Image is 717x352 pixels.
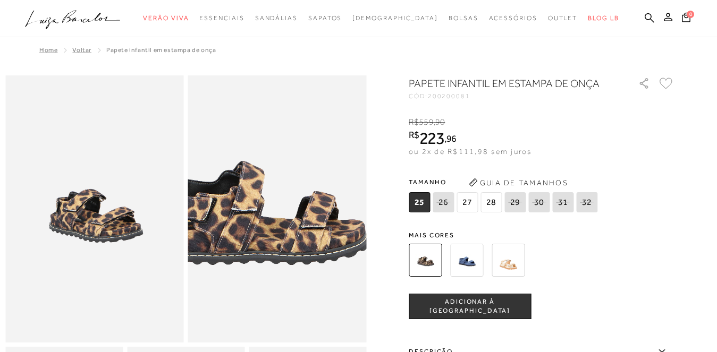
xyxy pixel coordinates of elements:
span: 26 [433,192,454,212]
button: Guia de Tamanhos [465,174,571,191]
span: BLOG LB [588,14,619,22]
a: noSubCategoriesText [548,8,578,28]
span: 25 [409,192,430,212]
a: noSubCategoriesText [489,8,537,28]
span: Mais cores [409,232,674,238]
span: PAPETE INFANTIL EM ESTAMPA DE ONÇA [106,46,216,54]
span: 559 [419,117,433,127]
img: image [5,75,184,342]
span: 90 [435,117,445,127]
span: Sandálias [255,14,298,22]
a: noSubCategoriesText [255,8,298,28]
span: ou 2x de R$111,98 sem juros [409,147,532,156]
span: Tamanho [409,174,600,190]
a: noSubCategoriesText [352,8,438,28]
img: PAPETE INFANTIL EM JEANS ÍNDIGO [450,244,483,277]
span: Essenciais [199,14,244,22]
img: PAPETE INFANTIL EM METALIZADO DOURADO [492,244,525,277]
a: noSubCategoriesText [199,8,244,28]
i: , [434,117,445,127]
span: 223 [419,128,444,148]
button: ADICIONAR À [GEOGRAPHIC_DATA] [409,294,531,319]
span: 200200081 [428,92,470,100]
span: 0 [687,11,694,18]
a: BLOG LB [588,8,619,28]
i: , [444,134,457,143]
i: R$ [409,130,419,140]
button: 0 [679,12,694,26]
i: R$ [409,117,419,127]
span: [DEMOGRAPHIC_DATA] [352,14,438,22]
span: Sapatos [308,14,342,22]
span: Bolsas [449,14,478,22]
span: 28 [480,192,502,212]
span: 29 [504,192,526,212]
span: 31 [552,192,573,212]
a: noSubCategoriesText [308,8,342,28]
span: Verão Viva [143,14,189,22]
span: ADICIONAR À [GEOGRAPHIC_DATA] [409,297,530,316]
span: 96 [446,133,457,144]
span: Acessórios [489,14,537,22]
div: CÓD: [409,93,621,99]
a: Voltar [72,46,91,54]
a: noSubCategoriesText [143,8,189,28]
span: 32 [576,192,597,212]
h1: PAPETE INFANTIL EM ESTAMPA DE ONÇA [409,76,608,91]
span: 30 [528,192,550,212]
a: noSubCategoriesText [449,8,478,28]
a: Home [39,46,57,54]
span: Outlet [548,14,578,22]
img: PAPETE INFANTIL EM ESTAMPA DE ONÇA [409,244,442,277]
span: 27 [457,192,478,212]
